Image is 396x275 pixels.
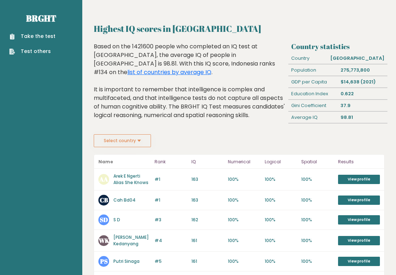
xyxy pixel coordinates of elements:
[155,158,187,166] p: Rank
[9,33,55,40] a: Take the test
[94,22,385,35] h2: Highest IQ scores in [GEOGRAPHIC_DATA]
[113,234,149,247] a: [PERSON_NAME] Kedanyang
[338,76,387,88] div: $14,638 (2021)
[265,176,297,183] p: 100%
[338,257,380,266] a: View profile
[288,53,327,64] div: Country
[191,237,224,244] p: 161
[155,197,187,203] p: #1
[301,176,334,183] p: 100%
[155,258,187,265] p: #5
[191,158,224,166] p: IQ
[191,176,224,183] p: 163
[265,197,297,203] p: 100%
[288,100,338,111] div: Gini Coefficient
[301,217,334,223] p: 100%
[338,175,380,184] a: View profile
[26,13,56,24] a: Brght
[338,112,387,123] div: 98.81
[265,258,297,265] p: 100%
[288,76,338,88] div: GDP per Capita
[100,196,108,204] text: CB
[228,176,260,183] p: 100%
[100,257,108,265] text: PS
[228,217,260,223] p: 100%
[338,88,387,100] div: 0.622
[127,68,211,76] a: list of countries by average IQ
[338,215,380,225] a: View profile
[301,197,334,203] p: 100%
[113,173,148,185] a: Arek E Ngerti Alias She Knows
[228,237,260,244] p: 100%
[338,64,387,76] div: 275,773,800
[191,258,224,265] p: 161
[191,197,224,203] p: 163
[155,176,187,183] p: #1
[98,236,109,244] text: WK
[338,236,380,245] a: View profile
[301,258,334,265] p: 100%
[100,215,108,223] text: SD
[94,42,286,130] div: Based on the 1421600 people who completed an IQ test at [GEOGRAPHIC_DATA], the average IQ of peop...
[228,158,260,166] p: Numerical
[301,237,334,244] p: 100%
[228,258,260,265] p: 100%
[328,53,387,64] div: [GEOGRAPHIC_DATA]
[9,48,55,55] a: Test others
[113,258,140,264] a: Putri Sinaga
[288,112,338,123] div: Average IQ
[155,237,187,244] p: #4
[338,100,387,111] div: 37.9
[338,196,380,205] a: View profile
[155,217,187,223] p: #3
[94,134,151,147] button: Select country
[113,217,120,223] a: S D
[288,64,338,76] div: Population
[301,158,334,166] p: Spatial
[99,175,108,183] text: AA
[98,159,113,165] b: Name
[288,88,338,100] div: Education Index
[228,197,260,203] p: 100%
[291,42,385,51] h3: Country statistics
[265,237,297,244] p: 100%
[191,217,224,223] p: 162
[113,197,136,203] a: Cah Bd04
[265,158,297,166] p: Logical
[338,158,380,166] p: Results
[265,217,297,223] p: 100%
